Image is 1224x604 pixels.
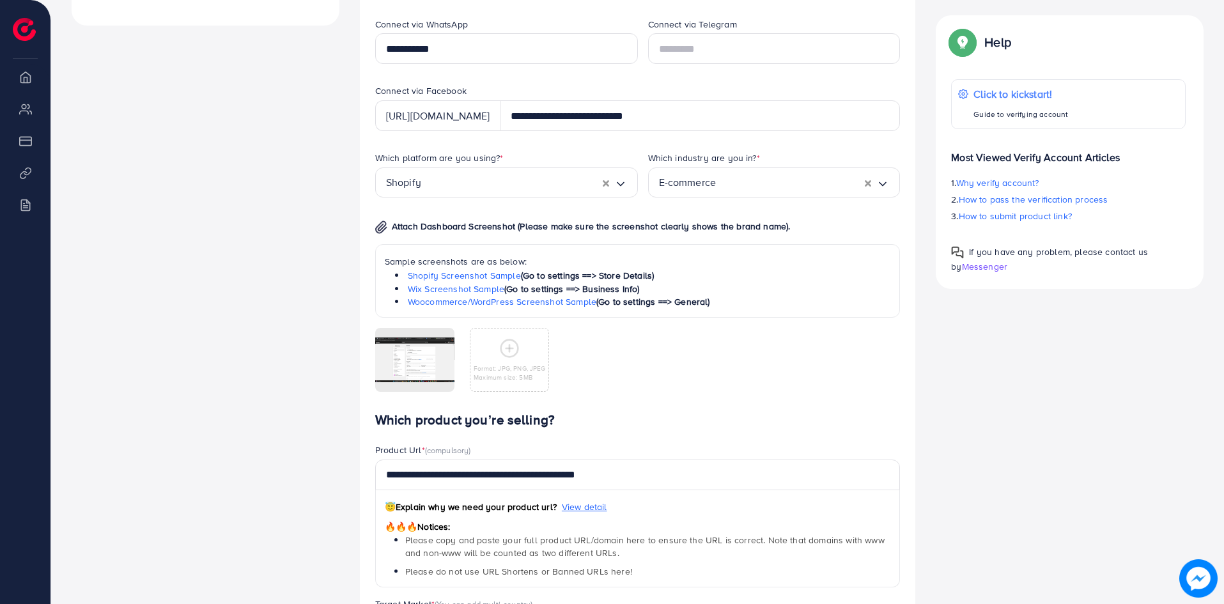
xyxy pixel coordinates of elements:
span: (Go to settings ==> Business Info) [504,283,639,295]
p: Guide to verifying account [973,107,1068,122]
p: Most Viewed Verify Account Articles [951,139,1186,165]
label: Connect via Facebook [375,84,467,97]
label: Connect via WhatsApp [375,18,468,31]
p: Click to kickstart! [973,86,1068,102]
span: Messenger [962,260,1007,273]
p: Format: JPG, PNG, JPEG [474,364,546,373]
label: Product Url [375,444,471,456]
img: Popup guide [951,246,964,259]
input: Search for option [716,173,865,192]
p: 2. [951,192,1186,207]
span: If you have any problem, please contact us by [951,245,1148,273]
input: Search for option [421,173,603,192]
a: Shopify Screenshot Sample [408,269,521,282]
span: Shopify [386,173,421,192]
img: image [1181,561,1217,597]
span: (Go to settings ==> General) [596,295,709,308]
label: Which industry are you in? [648,151,760,164]
span: How to submit product link? [959,210,1072,222]
span: Please copy and paste your full product URL/domain here to ensure the URL is correct. Note that d... [405,534,885,559]
span: View detail [562,500,607,513]
span: (compulsory) [425,444,471,456]
a: Woocommerce/WordPress Screenshot Sample [408,295,596,308]
p: Help [984,35,1011,50]
div: [URL][DOMAIN_NAME] [375,100,500,131]
p: 3. [951,208,1186,224]
p: 1. [951,175,1186,190]
p: Sample screenshots are as below: [385,254,891,269]
div: Search for option [648,167,901,197]
img: Popup guide [951,31,974,54]
button: Clear Selected [865,175,871,190]
a: Wix Screenshot Sample [408,283,504,295]
label: Which platform are you using? [375,151,504,164]
span: (Go to settings ==> Store Details) [521,269,654,282]
span: 😇 [385,500,396,513]
div: Search for option [375,167,638,197]
span: Explain why we need your product url? [385,500,557,513]
button: Clear Selected [603,175,609,190]
span: Why verify account? [956,176,1039,189]
span: Please do not use URL Shortens or Banned URLs here! [405,565,632,578]
span: How to pass the verification process [959,193,1108,206]
span: E-commerce [659,173,717,192]
span: 🔥🔥🔥 [385,520,417,533]
img: img [375,221,387,234]
h4: Which product you’re selling? [375,412,901,428]
span: Notices: [385,520,451,533]
label: Connect via Telegram [648,18,737,31]
img: img uploaded [375,337,454,382]
p: Maximum size: 5MB [474,373,546,382]
img: logo [13,18,36,41]
span: Attach Dashboard Screenshot (Please make sure the screenshot clearly shows the brand name). [392,220,791,233]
